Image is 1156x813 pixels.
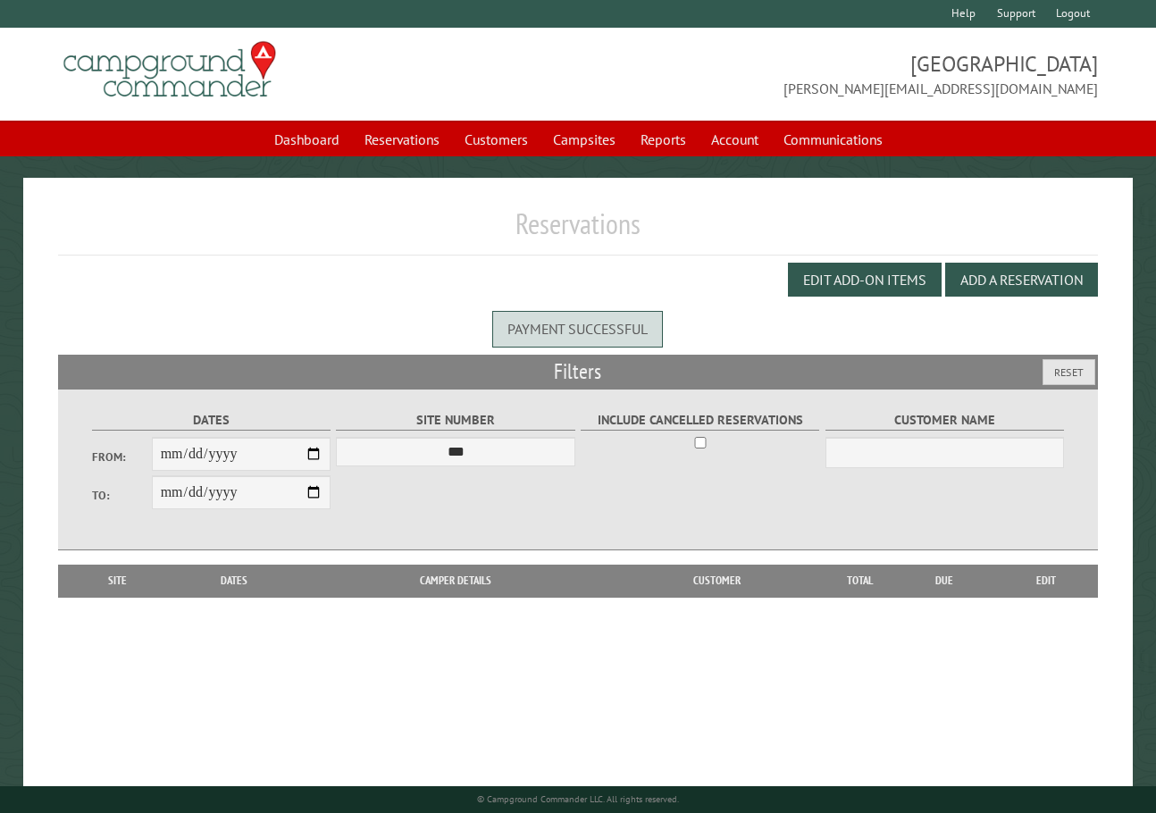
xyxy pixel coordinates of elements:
[354,122,450,156] a: Reservations
[67,565,168,597] th: Site
[610,565,825,597] th: Customer
[825,565,896,597] th: Total
[578,49,1098,99] span: [GEOGRAPHIC_DATA] [PERSON_NAME][EMAIL_ADDRESS][DOMAIN_NAME]
[1043,359,1095,385] button: Reset
[581,410,819,431] label: Include Cancelled Reservations
[788,263,942,297] button: Edit Add-on Items
[477,793,679,805] small: © Campground Commander LLC. All rights reserved.
[92,410,331,431] label: Dates
[492,311,663,347] div: Payment successful
[92,487,152,504] label: To:
[301,565,610,597] th: Camper Details
[58,206,1099,256] h1: Reservations
[58,355,1099,389] h2: Filters
[92,448,152,465] label: From:
[58,35,281,105] img: Campground Commander
[773,122,893,156] a: Communications
[542,122,626,156] a: Campsites
[700,122,769,156] a: Account
[336,410,574,431] label: Site Number
[630,122,697,156] a: Reports
[896,565,993,597] th: Due
[168,565,301,597] th: Dates
[993,565,1098,597] th: Edit
[945,263,1098,297] button: Add a Reservation
[264,122,350,156] a: Dashboard
[454,122,539,156] a: Customers
[825,410,1064,431] label: Customer Name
